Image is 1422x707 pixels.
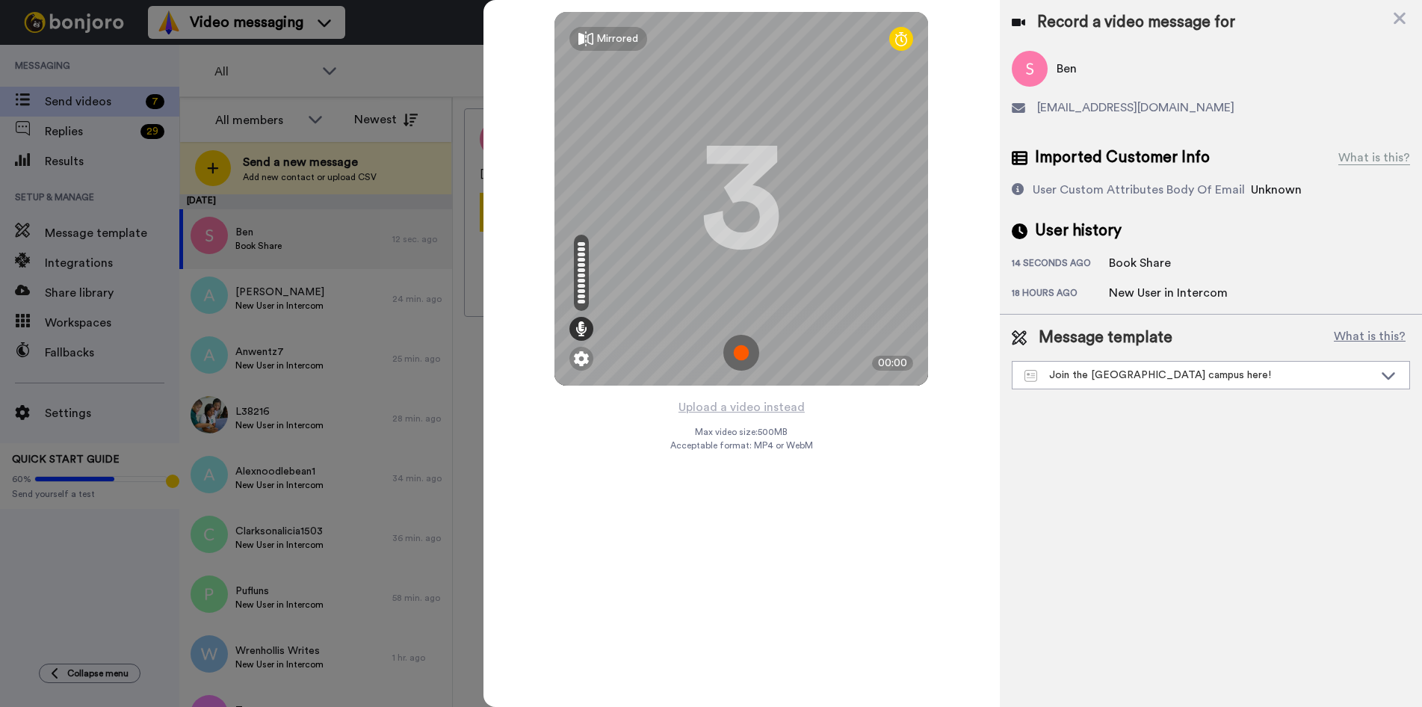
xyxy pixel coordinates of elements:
[670,439,813,451] span: Acceptable format: MP4 or WebM
[674,398,809,417] button: Upload a video instead
[1035,220,1122,242] span: User history
[1033,181,1245,199] div: User Custom Attributes Body Of Email
[1035,146,1210,169] span: Imported Customer Info
[1039,327,1172,349] span: Message template
[695,426,788,438] span: Max video size: 500 MB
[1251,184,1302,196] span: Unknown
[700,143,782,255] div: 3
[1024,370,1037,382] img: Message-temps.svg
[1109,284,1228,302] div: New User in Intercom
[1012,287,1109,302] div: 18 hours ago
[1024,368,1373,383] div: Join the [GEOGRAPHIC_DATA] campus here!
[1012,257,1109,272] div: 14 seconds ago
[1037,99,1234,117] span: [EMAIL_ADDRESS][DOMAIN_NAME]
[1329,327,1410,349] button: What is this?
[574,351,589,366] img: ic_gear.svg
[723,335,759,371] img: ic_record_start.svg
[1109,254,1184,272] div: Book Share
[1338,149,1410,167] div: What is this?
[872,356,913,371] div: 00:00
